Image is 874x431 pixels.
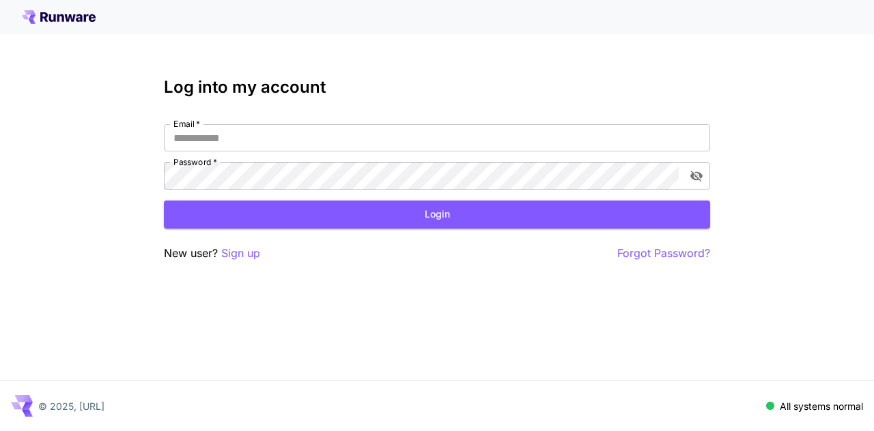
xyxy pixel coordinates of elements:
[173,118,200,130] label: Email
[164,78,710,97] h3: Log into my account
[221,245,260,262] button: Sign up
[684,164,709,188] button: toggle password visibility
[173,156,217,168] label: Password
[617,245,710,262] button: Forgot Password?
[164,245,260,262] p: New user?
[780,399,863,413] p: All systems normal
[164,200,710,228] button: Login
[38,399,104,413] p: © 2025, [URL]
